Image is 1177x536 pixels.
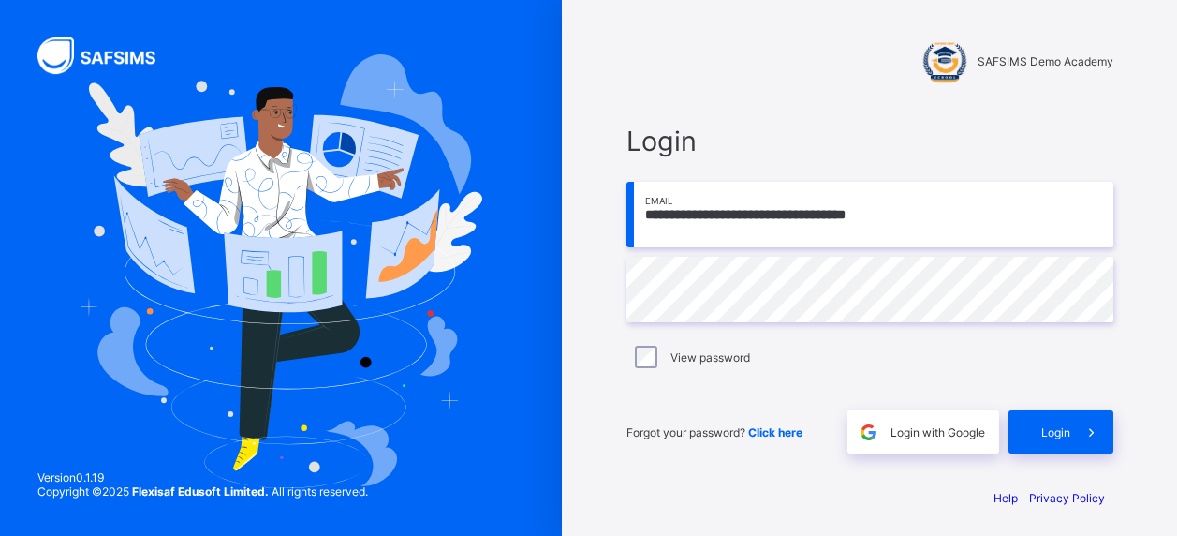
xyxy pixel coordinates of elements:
a: Help [993,491,1018,505]
strong: Flexisaf Edusoft Limited. [132,484,269,499]
img: google.396cfc9801f0270233282035f929180a.svg [858,422,879,443]
span: Version 0.1.19 [37,470,368,484]
span: Login [626,125,1113,157]
img: Hero Image [80,54,483,488]
img: SAFSIMS Logo [37,37,178,74]
span: Login [1041,425,1070,439]
span: Forgot your password? [626,425,802,439]
a: Click here [748,425,802,439]
span: Login with Google [890,425,985,439]
a: Privacy Policy [1029,491,1105,505]
span: SAFSIMS Demo Academy [978,54,1113,68]
label: View password [670,350,750,365]
span: Copyright © 2025 All rights reserved. [37,484,368,499]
